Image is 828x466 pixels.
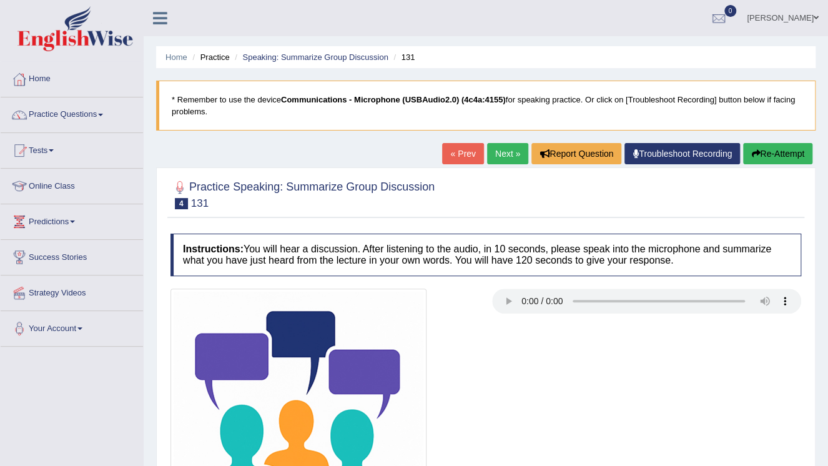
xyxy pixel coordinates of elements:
li: Practice [189,51,229,63]
a: Home [165,52,187,62]
a: Tests [1,133,143,164]
a: Strategy Videos [1,275,143,307]
a: Troubleshoot Recording [624,143,740,164]
h2: Practice Speaking: Summarize Group Discussion [170,178,435,209]
button: Re-Attempt [743,143,812,164]
a: « Prev [442,143,483,164]
a: Your Account [1,311,143,342]
a: Speaking: Summarize Group Discussion [242,52,388,62]
button: Report Question [531,143,621,164]
a: Online Class [1,169,143,200]
blockquote: * Remember to use the device for speaking practice. Or click on [Troubleshoot Recording] button b... [156,81,816,131]
b: Communications - Microphone (USBAudio2.0) (4c4a:4155) [281,95,506,104]
small: 131 [191,197,209,209]
a: Next » [487,143,528,164]
a: Predictions [1,204,143,235]
b: Instructions: [183,244,244,254]
h4: You will hear a discussion. After listening to the audio, in 10 seconds, please speak into the mi... [170,234,801,275]
a: Home [1,62,143,93]
span: 4 [175,198,188,209]
li: 131 [390,51,415,63]
a: Success Stories [1,240,143,271]
span: 0 [724,5,737,17]
a: Practice Questions [1,97,143,129]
